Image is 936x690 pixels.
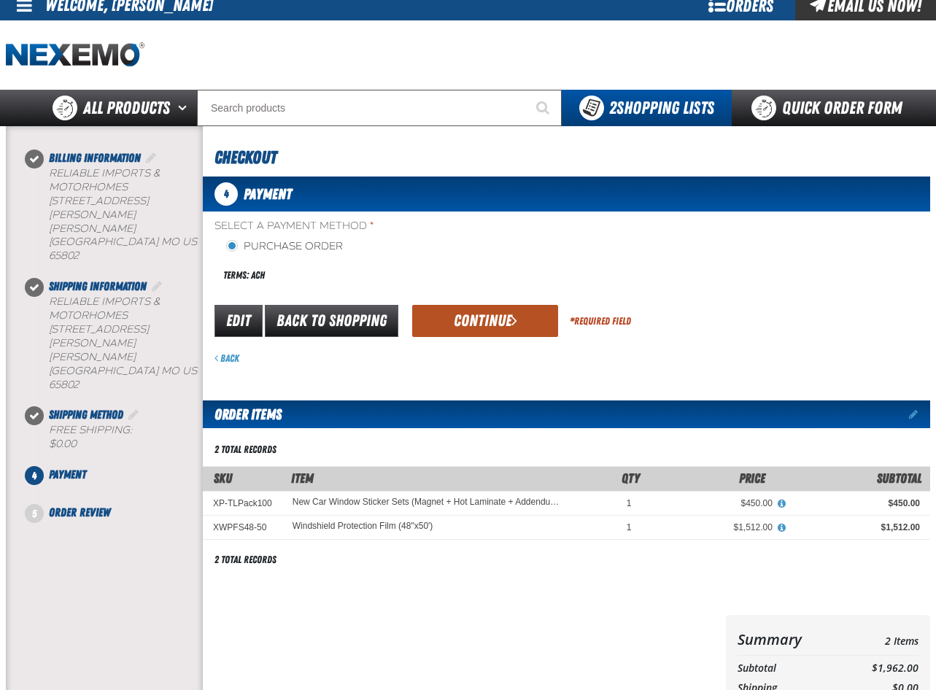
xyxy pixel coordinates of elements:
button: Start Searching [525,90,562,126]
div: $1,512.00 [651,522,772,533]
td: $1,962.00 [832,659,918,678]
button: You have 2 Shopping Lists. Open to view details [562,90,732,126]
th: Subtotal [738,659,832,678]
span: 1 [627,522,632,532]
span: Select a Payment Method [214,220,567,233]
bdo: 65802 [49,249,79,262]
span: Shipping Method [49,408,123,422]
span: Shopping Lists [609,98,714,118]
div: $450.00 [793,497,920,509]
div: Required Field [570,314,631,328]
input: Search [197,90,562,126]
a: Edit [214,305,263,337]
span: MO [161,365,179,377]
a: Back [214,352,239,364]
div: 2 total records [214,443,276,457]
button: View All Prices for Windshield Protection Film (48"x50') [773,522,792,535]
span: Payment [244,185,292,203]
span: Subtotal [877,470,921,486]
button: View All Prices for New Car Window Sticker Sets (Magnet + Hot Laminate + Addendum Sticker + Softw... [773,497,792,511]
a: New Car Window Sticker Sets (Magnet + Hot Laminate + Addendum Sticker + Software) [293,497,564,508]
li: Shipping Method. Step 3 of 5. Completed [34,406,203,466]
div: $1,512.00 [793,522,920,533]
td: XWPFS48-50 [203,515,282,539]
span: Item [291,470,314,486]
li: Shipping Information. Step 2 of 5. Completed [34,278,203,406]
: Windshield Protection Film (48"x50') [293,522,433,532]
nav: Checkout steps. Current step is Payment. Step 4 of 5 [23,150,203,522]
span: [STREET_ADDRESS][PERSON_NAME][PERSON_NAME] [49,195,149,235]
th: Summary [738,627,832,652]
span: US [182,236,197,248]
strong: $0.00 [49,438,77,450]
span: All Products [83,95,170,121]
span: RELIABLE IMPORTS & MOTORHOMES [49,167,160,193]
span: US [182,365,197,377]
a: Edit Shipping Information [150,279,164,293]
li: Billing Information. Step 1 of 5. Completed [34,150,203,278]
strong: 2 [609,98,616,118]
a: SKU [214,470,232,486]
a: Edit items [909,409,930,419]
span: 4 [214,182,238,206]
div: Free Shipping: [49,424,203,451]
label: Purchase Order [226,240,343,254]
a: Home [6,42,144,68]
span: [GEOGRAPHIC_DATA] [49,236,158,248]
td: XP-TLPack100 [203,491,282,515]
img: Nexemo logo [6,42,144,68]
span: Billing Information [49,151,141,165]
span: Price [739,470,765,486]
span: [GEOGRAPHIC_DATA] [49,365,158,377]
span: Shipping Information [49,279,147,293]
span: [STREET_ADDRESS][PERSON_NAME][PERSON_NAME] [49,323,149,363]
a: Quick Order Form [732,90,929,126]
span: Qty [622,470,640,486]
button: Open All Products pages [173,90,197,126]
td: 2 Items [832,627,918,652]
li: Order Review. Step 5 of 5. Not Completed [34,504,203,522]
button: Continue [412,305,558,337]
div: Terms: ACH [214,260,567,291]
span: 5 [25,504,44,523]
span: RELIABLE IMPORTS & MOTORHOMES [49,295,160,322]
span: Order Review [49,505,110,519]
bdo: 65802 [49,379,79,391]
a: Back to Shopping [265,305,398,337]
a: Edit Shipping Method [126,408,141,422]
input: Purchase Order [226,240,238,252]
li: Payment. Step 4 of 5. Not Completed [34,466,203,504]
span: 4 [25,466,44,485]
span: MO [161,236,179,248]
div: $450.00 [651,497,772,509]
div: 2 total records [214,553,276,567]
span: Payment [49,468,86,481]
a: Edit Billing Information [144,151,158,165]
span: Checkout [214,147,276,168]
span: 1 [627,498,632,508]
h2: Order Items [203,400,282,428]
